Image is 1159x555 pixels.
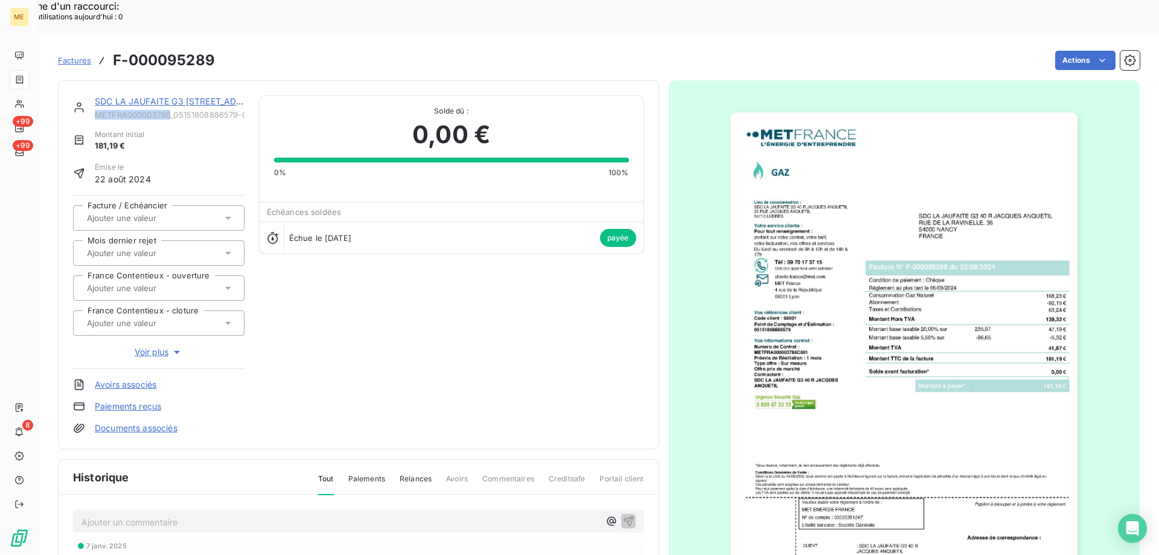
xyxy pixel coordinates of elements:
[274,106,629,117] span: Solde dû :
[95,173,151,185] span: 22 août 2024
[73,345,244,359] button: Voir plus
[95,379,156,391] a: Avoirs associés
[58,54,91,66] a: Factures
[446,473,468,494] span: Avoirs
[10,528,29,548] img: Logo LeanPay
[22,420,33,431] span: 8
[95,140,144,152] span: 181,19 €
[274,167,286,178] span: 0%
[13,116,33,127] span: +99
[95,110,244,120] span: METFRA000003786_05151808886579-CA1
[482,473,534,494] span: Commentaires
[267,207,342,217] span: Échéances soldées
[95,96,337,106] a: SDC LA JAUFAITE G3 [STREET_ADDRESS][PERSON_NAME]
[113,50,215,71] h3: F-000095289
[1118,514,1147,543] div: Open Intercom Messenger
[86,213,207,223] input: Ajouter une valeur
[549,473,586,494] span: Creditsafe
[600,229,636,247] span: payée
[95,129,144,140] span: Montant initial
[86,283,207,294] input: Ajouter une valeur
[400,473,432,494] span: Relances
[348,473,385,494] span: Paiements
[86,542,127,550] span: 7 janv. 2025
[599,473,643,494] span: Portail client
[412,117,490,153] span: 0,00 €
[608,167,629,178] span: 100%
[1055,51,1116,70] button: Actions
[289,233,351,243] span: Échue le [DATE]
[135,346,183,358] span: Voir plus
[73,469,129,486] span: Historique
[95,162,151,173] span: Émise le
[318,473,334,495] span: Tout
[58,56,91,65] span: Factures
[95,400,161,412] a: Paiements reçus
[13,140,33,151] span: +99
[95,422,177,434] a: Documents associés
[86,318,207,329] input: Ajouter une valeur
[86,248,207,258] input: Ajouter une valeur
